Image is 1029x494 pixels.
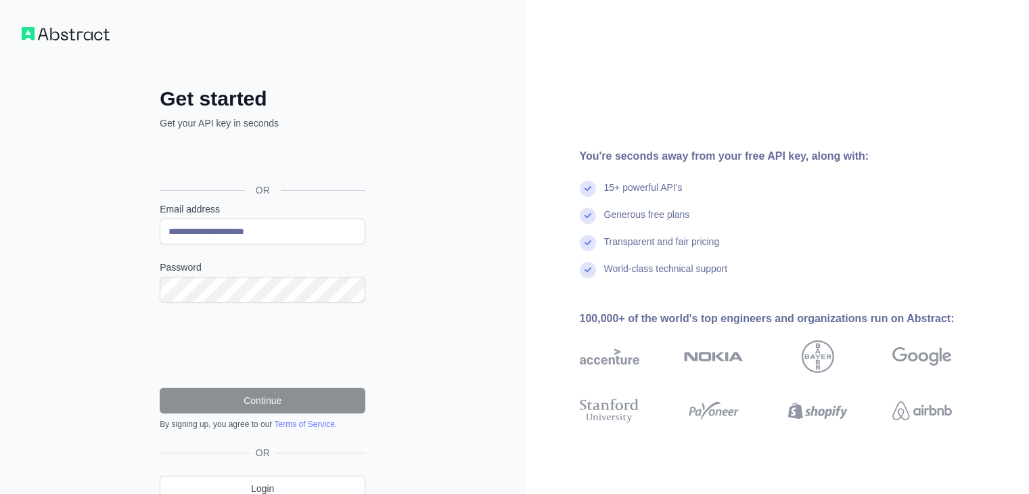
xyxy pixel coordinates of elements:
img: check mark [580,181,596,197]
img: google [892,340,952,373]
img: shopify [788,396,848,426]
img: airbnb [892,396,952,426]
iframe: Sign in with Google Button [153,145,369,175]
div: World-class technical support [604,262,728,289]
h2: Get started [160,87,365,111]
img: Workflow [22,27,110,41]
label: Password [160,261,365,274]
div: Transparent and fair pricing [604,235,720,262]
img: stanford university [580,396,639,426]
span: OR [250,446,275,459]
img: nokia [684,340,744,373]
div: 15+ powerful API's [604,181,683,208]
iframe: reCAPTCHA [160,319,365,372]
div: Generous free plans [604,208,690,235]
label: Email address [160,202,365,216]
img: bayer [802,340,834,373]
img: payoneer [684,396,744,426]
span: OR [245,183,281,197]
div: You're seconds away from your free API key, along with: [580,148,995,164]
button: Continue [160,388,365,413]
img: accenture [580,340,639,373]
div: By signing up, you agree to our . [160,419,365,430]
a: Terms of Service [274,420,334,429]
div: 100,000+ of the world's top engineers and organizations run on Abstract: [580,311,995,327]
img: check mark [580,208,596,224]
p: Get your API key in seconds [160,116,365,130]
img: check mark [580,262,596,278]
img: check mark [580,235,596,251]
